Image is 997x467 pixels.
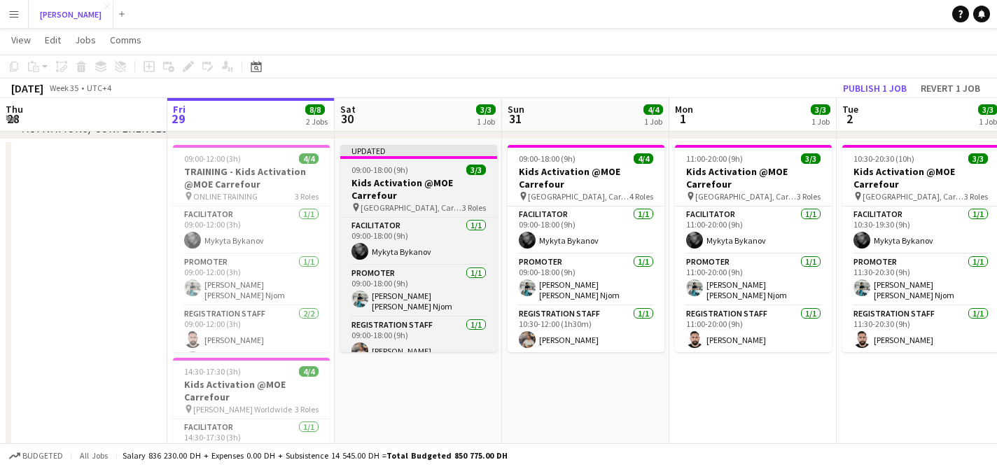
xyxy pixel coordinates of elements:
[811,116,830,127] div: 1 Job
[811,104,830,115] span: 3/3
[340,218,497,265] app-card-role: Facilitator1/109:00-18:00 (9h)Mykyta Bykanov
[295,404,319,414] span: 3 Roles
[476,104,496,115] span: 3/3
[39,31,67,49] a: Edit
[184,366,241,377] span: 14:30-17:30 (3h)
[964,191,988,202] span: 3 Roles
[123,450,508,461] div: Salary 836 230.00 DH + Expenses 0.00 DH + Subsistence 14 545.00 DH =
[508,254,664,306] app-card-role: Promoter1/109:00-18:00 (9h)[PERSON_NAME] [PERSON_NAME] Njom
[675,254,832,306] app-card-role: Promoter1/111:00-20:00 (9h)[PERSON_NAME] [PERSON_NAME] Njom
[77,450,111,461] span: All jobs
[173,306,330,374] app-card-role: Registration Staff2/209:00-12:00 (3h)[PERSON_NAME]
[193,404,292,414] span: [PERSON_NAME] Worldwide
[675,145,832,352] app-job-card: 11:00-20:00 (9h)3/3Kids Activation @MOE Carrefour [GEOGRAPHIC_DATA], Carrefour3 RolesFacilitator1...
[340,145,497,156] div: Updated
[915,79,986,97] button: Revert 1 job
[853,153,914,164] span: 10:30-20:30 (10h)
[528,191,629,202] span: [GEOGRAPHIC_DATA], Carrefour
[797,191,821,202] span: 3 Roles
[11,81,43,95] div: [DATE]
[340,103,356,116] span: Sat
[173,419,330,467] app-card-role: Facilitator1/114:30-17:30 (3h)Mykyta Bykanov
[477,116,495,127] div: 1 Job
[4,111,23,127] span: 28
[305,104,325,115] span: 8/8
[193,191,258,202] span: ONLINE TRAINING
[338,111,356,127] span: 30
[173,145,330,352] app-job-card: 09:00-12:00 (3h)4/4TRAINING - Kids Activation @MOE Carrefour ONLINE TRAINING3 RolesFacilitator1/1...
[173,254,330,306] app-card-role: Promoter1/109:00-12:00 (3h)[PERSON_NAME] [PERSON_NAME] Njom
[386,450,508,461] span: Total Budgeted 850 775.00 DH
[184,153,241,164] span: 09:00-12:00 (3h)
[69,31,102,49] a: Jobs
[351,165,408,175] span: 09:00-18:00 (9h)
[842,103,858,116] span: Tue
[466,165,486,175] span: 3/3
[171,111,186,127] span: 29
[173,103,186,116] span: Fri
[340,317,497,365] app-card-role: Registration Staff1/109:00-18:00 (9h)[PERSON_NAME]
[508,306,664,354] app-card-role: Registration Staff1/110:30-12:00 (1h30m)[PERSON_NAME]
[643,104,663,115] span: 4/4
[340,145,497,352] app-job-card: Updated09:00-18:00 (9h)3/3Kids Activation @MOE Carrefour [GEOGRAPHIC_DATA], Carrefour3 RolesFacil...
[462,202,486,213] span: 3 Roles
[299,366,319,377] span: 4/4
[75,34,96,46] span: Jobs
[7,448,65,463] button: Budgeted
[508,103,524,116] span: Sun
[644,116,662,127] div: 1 Job
[6,103,23,116] span: Thu
[675,103,693,116] span: Mon
[506,111,524,127] span: 31
[979,116,997,127] div: 1 Job
[519,153,576,164] span: 09:00-18:00 (9h)
[634,153,653,164] span: 4/4
[508,207,664,254] app-card-role: Facilitator1/109:00-18:00 (9h)Mykyta Bykanov
[340,176,497,202] h3: Kids Activation @MOE Carrefour
[306,116,328,127] div: 2 Jobs
[110,34,141,46] span: Comms
[695,191,797,202] span: [GEOGRAPHIC_DATA], Carrefour
[629,191,653,202] span: 4 Roles
[863,191,964,202] span: [GEOGRAPHIC_DATA], Carrefour
[837,79,912,97] button: Publish 1 job
[173,207,330,254] app-card-role: Facilitator1/109:00-12:00 (3h)Mykyta Bykanov
[675,207,832,254] app-card-role: Facilitator1/111:00-20:00 (9h)Mykyta Bykanov
[675,165,832,190] h3: Kids Activation @MOE Carrefour
[686,153,743,164] span: 11:00-20:00 (9h)
[508,145,664,352] app-job-card: 09:00-18:00 (9h)4/4Kids Activation @MOE Carrefour [GEOGRAPHIC_DATA], Carrefour4 RolesFacilitator1...
[11,34,31,46] span: View
[968,153,988,164] span: 3/3
[87,83,111,93] div: UTC+4
[46,83,81,93] span: Week 35
[508,165,664,190] h3: Kids Activation @MOE Carrefour
[340,265,497,317] app-card-role: Promoter1/109:00-18:00 (9h)[PERSON_NAME] [PERSON_NAME] Njom
[6,31,36,49] a: View
[361,202,462,213] span: [GEOGRAPHIC_DATA], Carrefour
[45,34,61,46] span: Edit
[840,111,858,127] span: 2
[299,153,319,164] span: 4/4
[104,31,147,49] a: Comms
[675,306,832,354] app-card-role: Registration Staff1/111:00-20:00 (9h)[PERSON_NAME]
[673,111,693,127] span: 1
[295,191,319,202] span: 3 Roles
[173,378,330,403] h3: Kids Activation @MOE Carrefour
[801,153,821,164] span: 3/3
[173,165,330,190] h3: TRAINING - Kids Activation @MOE Carrefour
[29,1,113,28] button: [PERSON_NAME]
[22,451,63,461] span: Budgeted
